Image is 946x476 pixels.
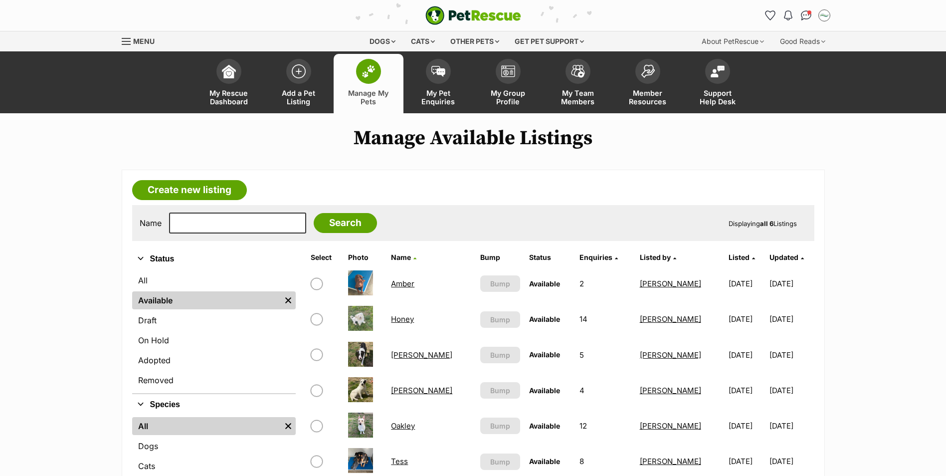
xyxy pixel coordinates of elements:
[132,271,296,289] a: All
[490,421,510,431] span: Bump
[769,253,798,261] span: Updated
[508,31,591,51] div: Get pet support
[480,275,521,292] button: Bump
[529,457,560,466] span: Available
[640,279,701,288] a: [PERSON_NAME]
[132,331,296,349] a: On Hold
[222,64,236,78] img: dashboard-icon-eb2f2d2d3e046f16d808141f083e7271f6b2e854fb5c12c21221c1fb7104beca.svg
[391,253,411,261] span: Name
[725,266,768,301] td: [DATE]
[490,385,510,396] span: Bump
[641,64,655,78] img: member-resources-icon-8e73f808a243e03378d46382f2149f9095a855e16c252ad45f914b54edf8863c.svg
[625,89,670,106] span: Member Resources
[816,7,832,23] button: My account
[579,253,618,261] a: Enquiries
[133,37,155,45] span: Menu
[403,54,473,113] a: My Pet Enquiries
[729,253,755,261] a: Listed
[529,315,560,323] span: Available
[132,252,296,265] button: Status
[307,249,344,265] th: Select
[640,386,701,395] a: [PERSON_NAME]
[132,457,296,475] a: Cats
[575,302,634,336] td: 14
[575,266,634,301] td: 2
[363,31,402,51] div: Dogs
[346,89,391,106] span: Manage My Pets
[480,311,521,328] button: Bump
[683,54,753,113] a: Support Help Desk
[501,65,515,77] img: group-profile-icon-3fa3cf56718a62981997c0bc7e787c4b2cf8bcc04b72c1350f741eb67cf2f40e.svg
[480,454,521,470] button: Bump
[122,31,162,49] a: Menu
[769,266,813,301] td: [DATE]
[391,314,414,324] a: Honey
[725,373,768,408] td: [DATE]
[473,54,543,113] a: My Group Profile
[391,457,408,466] a: Tess
[314,213,377,233] input: Search
[640,253,676,261] a: Listed by
[819,10,829,20] img: Adam Skelly profile pic
[529,279,560,288] span: Available
[132,351,296,369] a: Adopted
[404,31,442,51] div: Cats
[762,7,832,23] ul: Account quick links
[769,338,813,372] td: [DATE]
[640,421,701,431] a: [PERSON_NAME]
[729,220,797,228] span: Displaying Listings
[575,373,634,408] td: 4
[480,382,521,399] button: Bump
[769,253,804,261] a: Updated
[132,269,296,393] div: Status
[529,386,560,395] span: Available
[264,54,334,113] a: Add a Pet Listing
[760,220,773,228] strong: all 6
[281,291,296,309] a: Remove filter
[784,10,792,20] img: notifications-46538b983faf8c2785f20acdc204bb7945ddae34d4c08c2a6579f10ce5e182be.svg
[443,31,506,51] div: Other pets
[416,89,461,106] span: My Pet Enquiries
[711,65,725,77] img: help-desk-icon-fdf02630f3aa405de69fd3d07c3f3aa587a6932b1a1747fa1d2bba05be0121f9.svg
[480,347,521,363] button: Bump
[206,89,251,106] span: My Rescue Dashboard
[391,279,414,288] a: Amber
[132,398,296,411] button: Species
[490,350,510,360] span: Bump
[575,338,634,372] td: 5
[579,253,612,261] span: translation missing: en.admin.listings.index.attributes.enquiries
[292,64,306,78] img: add-pet-listing-icon-0afa8454b4691262ce3f59096e99ab1cd57d4a30225e0717b998d2c9b9846f56.svg
[132,417,281,435] a: All
[132,180,247,200] a: Create new listing
[762,7,778,23] a: Favourites
[344,249,386,265] th: Photo
[276,89,321,106] span: Add a Pet Listing
[490,278,510,289] span: Bump
[486,89,531,106] span: My Group Profile
[725,409,768,443] td: [DATE]
[132,371,296,389] a: Removed
[695,31,771,51] div: About PetRescue
[798,7,814,23] a: Conversations
[425,6,521,25] img: logo-e224e6f780fb5917bec1dbf3a21bbac754714ae5b6737aabdf751b685950b380.svg
[640,457,701,466] a: [PERSON_NAME]
[729,253,750,261] span: Listed
[780,7,796,23] button: Notifications
[529,422,560,430] span: Available
[769,373,813,408] td: [DATE]
[543,54,613,113] a: My Team Members
[391,386,452,395] a: [PERSON_NAME]
[773,31,832,51] div: Good Reads
[132,311,296,329] a: Draft
[334,54,403,113] a: Manage My Pets
[281,417,296,435] a: Remove filter
[769,302,813,336] td: [DATE]
[695,89,740,106] span: Support Help Desk
[132,291,281,309] a: Available
[640,314,701,324] a: [PERSON_NAME]
[490,314,510,325] span: Bump
[769,409,813,443] td: [DATE]
[801,10,811,20] img: chat-41dd97257d64d25036548639549fe6c8038ab92f7586957e7f3b1b290dea8141.svg
[525,249,574,265] th: Status
[571,65,585,78] img: team-members-icon-5396bd8760b3fe7c0b43da4ab00e1e3bb1a5d9ba89233759b79545d2d3fc5d0d.svg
